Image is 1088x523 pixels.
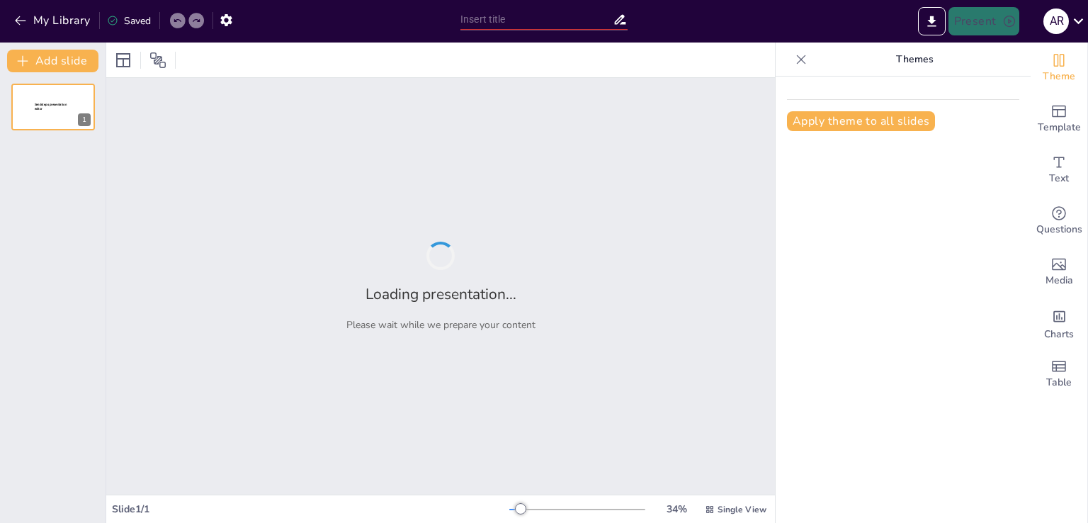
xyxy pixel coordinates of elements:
button: Export to PowerPoint [918,7,946,35]
span: Theme [1043,69,1075,84]
span: Media [1045,273,1073,288]
div: Add charts and graphs [1031,298,1087,349]
div: Add images, graphics, shapes or video [1031,247,1087,298]
div: Get real-time input from your audience [1031,196,1087,247]
button: Present [948,7,1019,35]
span: Charts [1044,327,1074,342]
span: Template [1038,120,1081,135]
button: Apply theme to all slides [787,111,935,131]
div: 1 [78,113,91,126]
div: 34 % [659,502,693,516]
h2: Loading presentation... [365,284,516,304]
div: A R [1043,9,1069,34]
button: Add slide [7,50,98,72]
span: Text [1049,171,1069,186]
span: Table [1046,375,1072,390]
div: Add text boxes [1031,145,1087,196]
button: My Library [11,9,96,32]
button: A R [1043,7,1069,35]
div: Slide 1 / 1 [112,502,509,516]
div: Add ready made slides [1031,94,1087,145]
input: Insert title [460,9,613,30]
div: Layout [112,49,135,72]
span: Questions [1036,222,1082,237]
div: Saved [107,14,151,28]
p: Themes [812,43,1016,77]
span: Position [149,52,166,69]
div: 1 [11,84,95,130]
span: Sendsteps presentation editor [35,103,67,111]
div: Change the overall theme [1031,43,1087,94]
div: Add a table [1031,349,1087,400]
span: Single View [718,504,766,515]
p: Please wait while we prepare your content [346,318,535,332]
